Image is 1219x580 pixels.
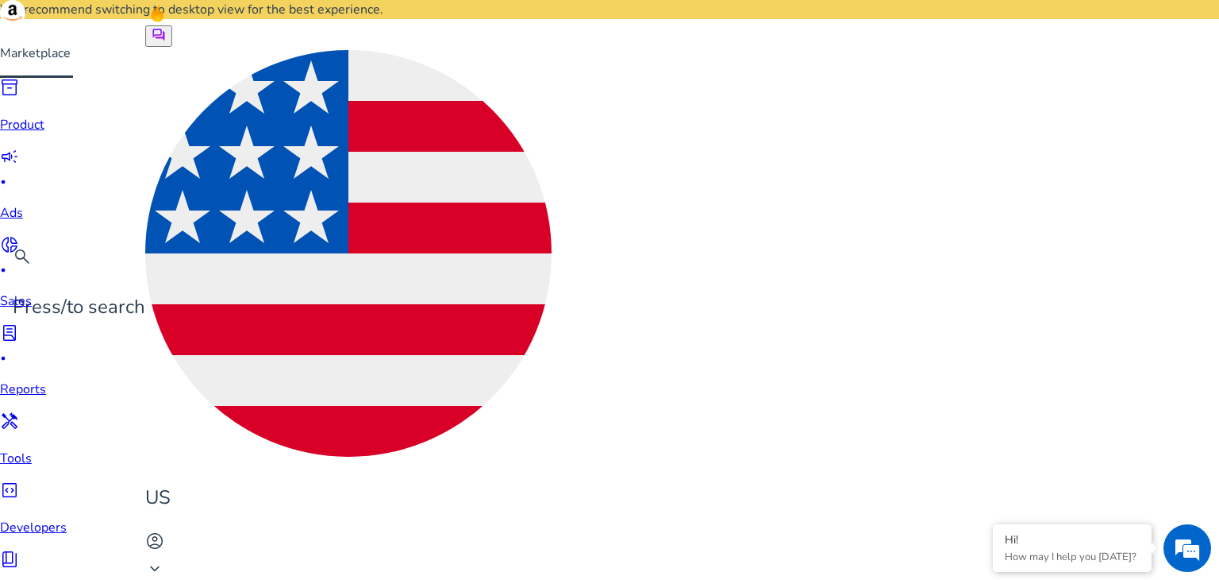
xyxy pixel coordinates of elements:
[145,50,552,457] img: us.svg
[13,293,145,321] p: Press to search
[1005,532,1140,547] div: Hi!
[145,559,164,578] span: keyboard_arrow_down
[145,532,164,551] span: account_circle
[145,484,552,512] p: US
[1005,550,1140,564] p: How may I help you today?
